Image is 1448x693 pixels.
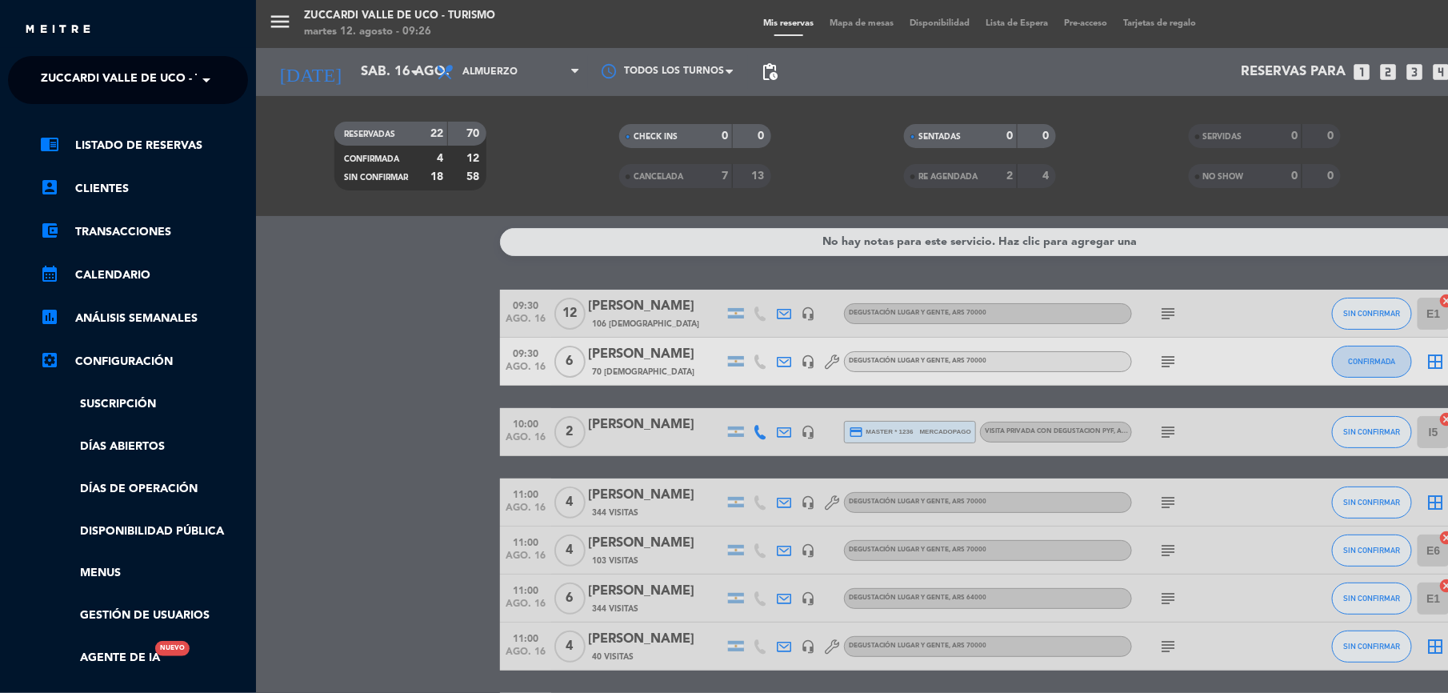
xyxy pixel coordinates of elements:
i: chrome_reader_mode [40,134,59,154]
a: Configuración [40,352,248,371]
i: account_balance_wallet [40,221,59,240]
span: Zuccardi Valle de Uco - Turismo [41,63,246,97]
i: calendar_month [40,264,59,283]
a: Gestión de usuarios [40,607,248,625]
a: Disponibilidad pública [40,523,248,541]
div: Nuevo [155,641,190,656]
a: Días de Operación [40,480,248,499]
a: chrome_reader_modeListado de Reservas [40,136,248,155]
i: settings_applications [40,351,59,370]
a: Suscripción [40,395,248,414]
a: Agente de IANuevo [40,649,160,667]
span: pending_actions [760,62,779,82]
a: account_balance_walletTransacciones [40,222,248,242]
img: MEITRE [24,24,92,36]
i: account_box [40,178,59,197]
i: assessment [40,307,59,326]
a: Menus [40,564,248,583]
a: account_boxClientes [40,179,248,198]
a: Días abiertos [40,438,248,456]
a: assessmentANÁLISIS SEMANALES [40,309,248,328]
a: calendar_monthCalendario [40,266,248,285]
